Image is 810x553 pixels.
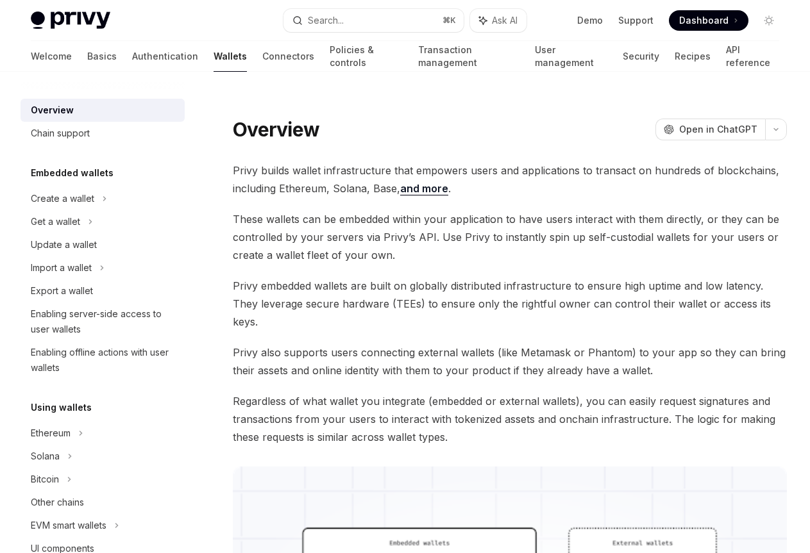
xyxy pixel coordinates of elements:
[31,472,59,487] div: Bitcoin
[233,161,787,197] span: Privy builds wallet infrastructure that empowers users and applications to transact on hundreds o...
[470,9,527,32] button: Ask AI
[214,41,247,72] a: Wallets
[577,14,603,27] a: Demo
[655,119,765,140] button: Open in ChatGPT
[21,122,185,145] a: Chain support
[31,260,92,276] div: Import a wallet
[623,41,659,72] a: Security
[31,41,72,72] a: Welcome
[31,495,84,510] div: Other chains
[726,41,779,72] a: API reference
[21,99,185,122] a: Overview
[31,191,94,206] div: Create a wallet
[21,491,185,514] a: Other chains
[31,306,177,337] div: Enabling server-side access to user wallets
[31,449,60,464] div: Solana
[535,41,607,72] a: User management
[679,14,729,27] span: Dashboard
[31,126,90,141] div: Chain support
[759,10,779,31] button: Toggle dark mode
[21,302,185,341] a: Enabling server-side access to user wallets
[233,118,319,141] h1: Overview
[31,214,80,229] div: Get a wallet
[492,14,518,27] span: Ask AI
[31,103,74,118] div: Overview
[233,210,787,264] span: These wallets can be embedded within your application to have users interact with them directly, ...
[418,41,519,72] a: Transaction management
[618,14,654,27] a: Support
[283,9,463,32] button: Search...⌘K
[669,10,748,31] a: Dashboard
[679,123,757,136] span: Open in ChatGPT
[233,392,787,446] span: Regardless of what wallet you integrate (embedded or external wallets), you can easily request si...
[31,425,71,441] div: Ethereum
[443,15,456,26] span: ⌘ K
[675,41,711,72] a: Recipes
[233,277,787,331] span: Privy embedded wallets are built on globally distributed infrastructure to ensure high uptime and...
[21,341,185,379] a: Enabling offline actions with user wallets
[87,41,117,72] a: Basics
[400,182,448,195] a: and more
[262,41,314,72] a: Connectors
[31,400,92,415] h5: Using wallets
[31,345,177,376] div: Enabling offline actions with user wallets
[308,13,344,28] div: Search...
[330,41,403,72] a: Policies & controls
[31,12,110,29] img: light logo
[21,279,185,302] a: Export a wallet
[31,283,93,299] div: Export a wallet
[233,343,787,379] span: Privy also supports users connecting external wallets (like Metamask or Phantom) to your app so t...
[132,41,198,72] a: Authentication
[31,237,97,252] div: Update a wallet
[31,518,106,533] div: EVM smart wallets
[21,233,185,256] a: Update a wallet
[31,165,114,181] h5: Embedded wallets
